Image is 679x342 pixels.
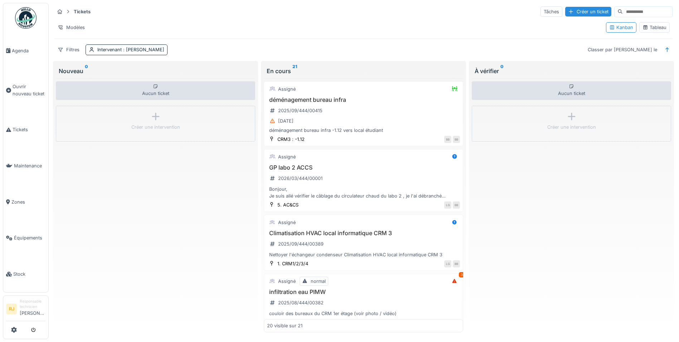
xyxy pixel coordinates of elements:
[278,299,324,306] div: 2025/08/444/00382
[3,33,48,69] a: Agenda
[277,201,299,208] div: 5. AC&CS
[12,47,45,54] span: Agenda
[500,67,504,75] sup: 0
[3,184,48,220] a: Zones
[54,44,83,55] div: Filtres
[278,241,324,247] div: 2025/09/444/00389
[278,175,322,182] div: 2026/03/444/00001
[267,164,460,171] h3: GP labo 2 ACCS
[13,83,45,97] span: Ouvrir nouveau ticket
[14,162,45,169] span: Maintenance
[459,272,465,277] div: 3
[565,7,611,16] div: Créer un ticket
[20,299,45,310] div: Responsable technicien
[267,67,460,75] div: En cours
[6,304,17,314] li: RJ
[267,230,460,237] h3: Climatisation HVAC local informatique CRM 3
[453,136,460,143] div: BB
[278,118,294,124] div: [DATE]
[20,299,45,319] li: [PERSON_NAME]
[278,278,296,285] div: Assigné
[56,81,255,100] div: Aucun ticket
[585,44,660,55] div: Classer par [PERSON_NAME] le
[267,96,460,103] h3: déménagement bureau infra
[278,107,322,114] div: 2025/09/444/00415
[3,256,48,292] a: Stock
[547,124,596,130] div: Créer une intervention
[3,148,48,184] a: Maintenance
[85,67,88,75] sup: 0
[59,67,252,75] div: Nouveau
[131,124,180,130] div: Créer une intervention
[609,24,633,31] div: Kanban
[13,126,45,133] span: Tickets
[15,7,37,29] img: Badge_color-CXgf-gQk.svg
[278,219,296,226] div: Assigné
[13,271,45,277] span: Stock
[278,153,296,160] div: Assigné
[267,251,460,258] div: Nettoyer l'échangeur condenseur Climatisation HVAC local informatique CRM 3
[97,46,164,53] div: Intervenant
[6,299,45,321] a: RJ Responsable technicien[PERSON_NAME]
[444,260,451,267] div: LG
[278,86,296,92] div: Assigné
[540,6,562,17] div: Tâches
[71,8,93,15] strong: Tickets
[267,322,302,329] div: 20 visible sur 21
[267,289,460,295] h3: infiltration eau PIMW
[3,69,48,112] a: Ouvrir nouveau ticket
[11,199,45,205] span: Zones
[267,127,460,134] div: déménagement bureau infra -1.12 vers local étudiant
[14,234,45,241] span: Équipements
[267,186,460,199] div: Bonjour, Je suis allé vérifier le câblage du circulateur chaud du labo 2 , je l'ai débranché phys...
[444,201,451,209] div: LG
[642,24,666,31] div: Tableau
[267,310,460,324] div: couloir des bureaux du CRM 1er étage (voir photo / vidéo) Bonjour Luc, Suite à notre dernière dis...
[472,81,671,100] div: Aucun ticket
[3,220,48,256] a: Équipements
[475,67,668,75] div: À vérifier
[3,112,48,148] a: Tickets
[292,67,297,75] sup: 21
[122,47,164,52] span: : [PERSON_NAME]
[54,22,88,33] div: Modèles
[453,260,460,267] div: BB
[277,136,305,143] div: CRM3 : -1.12
[444,136,451,143] div: BB
[311,278,326,285] div: normal
[453,201,460,209] div: BB
[277,260,308,267] div: 1. CRM1/2/3/4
